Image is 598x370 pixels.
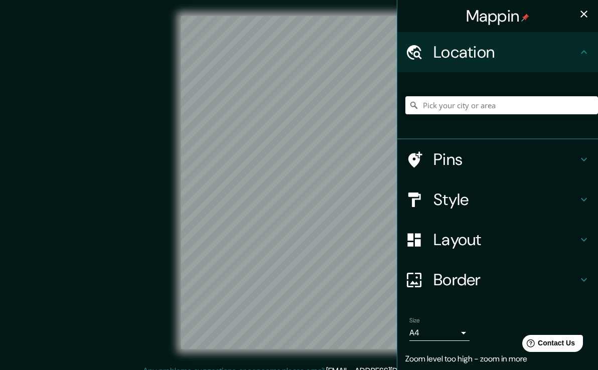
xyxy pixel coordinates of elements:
div: A4 [409,325,470,341]
div: Border [397,260,598,300]
h4: Layout [433,230,578,250]
div: Pins [397,139,598,179]
h4: Border [433,270,578,290]
div: Style [397,179,598,220]
div: Location [397,32,598,72]
p: Zoom level too high - zoom in more [405,353,590,365]
h4: Location [433,42,578,62]
img: pin-icon.png [521,14,529,22]
h4: Pins [433,149,578,169]
h4: Mappin [466,6,530,26]
input: Pick your city or area [405,96,598,114]
label: Size [409,316,420,325]
h4: Style [433,190,578,210]
div: Layout [397,220,598,260]
iframe: Help widget launcher [509,331,587,359]
canvas: Map [181,16,417,349]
